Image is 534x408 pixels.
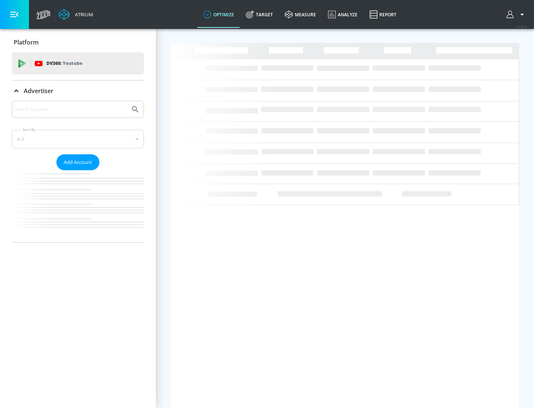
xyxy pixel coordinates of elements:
div: Advertiser [12,101,144,242]
a: Report [363,1,402,28]
label: Sort By [21,127,37,132]
div: Atrium [72,11,93,18]
a: Analyze [322,1,363,28]
div: Platform [12,32,144,53]
p: DV360: [46,59,82,68]
button: Add Account [56,154,99,170]
a: Target [240,1,279,28]
div: Advertiser [12,80,144,101]
div: A-Z [12,130,144,148]
p: Platform [14,38,39,46]
p: Advertiser [24,87,53,95]
nav: list of Advertiser [12,170,144,242]
p: Youtube [63,59,82,67]
div: DV360: Youtube [12,52,144,75]
a: measure [279,1,322,28]
span: v 4.25.4 [516,24,527,29]
a: optimize [197,1,240,28]
a: Atrium [59,9,93,20]
span: Add Account [64,158,92,167]
input: Search by name [15,105,127,114]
